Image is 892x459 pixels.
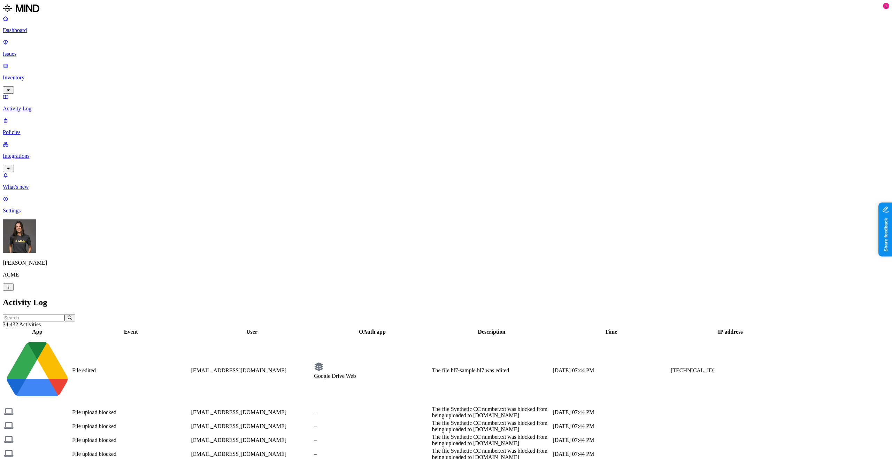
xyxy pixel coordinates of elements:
[3,196,889,214] a: Settings
[3,219,36,253] img: Gal Cohen
[3,63,889,93] a: Inventory
[3,208,889,214] p: Settings
[553,437,594,443] span: [DATE] 07:44 PM
[3,15,889,33] a: Dashboard
[314,451,317,457] span: –
[3,51,889,57] p: Issues
[3,321,41,327] span: 34,432 Activities
[3,3,39,14] img: MIND
[191,409,286,415] span: [EMAIL_ADDRESS][DOMAIN_NAME]
[671,367,790,374] div: [TECHNICAL_ID]
[3,141,889,171] a: Integrations
[553,367,594,373] span: [DATE] 07:44 PM
[3,184,889,190] p: What's new
[3,272,889,278] p: ACME
[72,437,190,443] div: File upload blocked
[314,373,430,379] div: Google Drive Web
[553,409,594,415] span: [DATE] 07:44 PM
[4,421,14,430] img: endpoint.svg
[191,437,286,443] span: [EMAIL_ADDRESS][DOMAIN_NAME]
[432,434,551,446] div: The file Synthetic CC number.txt was blocked from being uploaded to [DOMAIN_NAME]
[553,329,669,335] div: Time
[191,451,286,457] span: [EMAIL_ADDRESS][DOMAIN_NAME]
[314,409,317,415] span: –
[3,172,889,190] a: What's new
[432,420,551,433] div: The file Synthetic CC number.txt was blocked from being uploaded to [DOMAIN_NAME]
[314,329,430,335] div: OAuth app
[3,129,889,135] p: Policies
[3,39,889,57] a: Issues
[3,314,64,321] input: Search
[4,336,71,403] img: google-drive.svg
[3,75,889,81] p: Inventory
[3,106,889,112] p: Activity Log
[432,406,551,419] div: The file Synthetic CC number.txt was blocked from being uploaded to [DOMAIN_NAME]
[191,329,313,335] div: User
[72,451,190,457] div: File upload blocked
[72,409,190,415] div: File upload blocked
[432,329,551,335] div: Description
[883,3,889,9] div: 1
[72,329,190,335] div: Event
[314,362,324,372] img: fallback icon
[4,449,14,458] img: endpoint.svg
[4,435,14,444] img: endpoint.svg
[72,423,190,429] div: File upload blocked
[553,451,594,457] span: [DATE] 07:44 PM
[4,407,14,417] img: endpoint.svg
[4,329,71,335] div: App
[314,437,317,443] span: –
[191,367,286,373] span: [EMAIL_ADDRESS][DOMAIN_NAME]
[3,27,889,33] p: Dashboard
[72,367,190,374] div: File edited
[3,153,889,159] p: Integrations
[3,298,889,307] h2: Activity Log
[432,367,551,374] div: The file hl7-sample.hl7 was edited
[314,423,317,429] span: –
[671,329,790,335] div: IP address
[3,117,889,135] a: Policies
[553,423,594,429] span: [DATE] 07:44 PM
[3,94,889,112] a: Activity Log
[191,423,286,429] span: [EMAIL_ADDRESS][DOMAIN_NAME]
[3,3,889,15] a: MIND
